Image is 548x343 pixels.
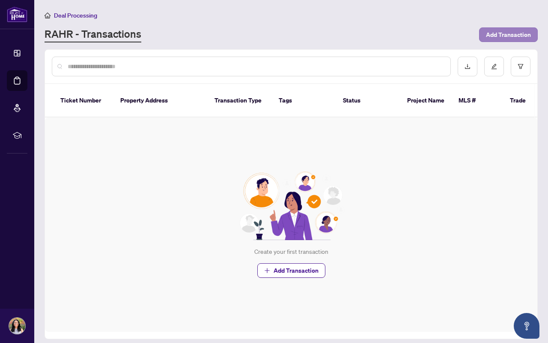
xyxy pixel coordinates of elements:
span: Add Transaction [274,264,319,277]
th: Project Name [400,84,452,117]
button: Add Transaction [257,263,325,278]
button: Open asap [514,313,539,339]
a: RAHR - Transactions [45,27,141,42]
th: Status [336,84,400,117]
th: Property Address [113,84,208,117]
img: logo [7,6,27,22]
span: download [465,63,471,69]
img: Profile Icon [9,318,25,334]
th: Ticket Number [54,84,113,117]
img: Null State Icon [236,171,346,240]
button: edit [484,57,504,76]
span: Deal Processing [54,12,97,19]
span: edit [491,63,497,69]
div: Create your first transaction [254,247,328,256]
span: plus [264,268,270,274]
th: Transaction Type [208,84,272,117]
button: Add Transaction [479,27,538,42]
span: home [45,12,51,18]
th: Tags [272,84,336,117]
th: MLS # [452,84,503,117]
button: download [458,57,477,76]
button: filter [511,57,530,76]
span: filter [518,63,524,69]
span: Add Transaction [486,28,531,42]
